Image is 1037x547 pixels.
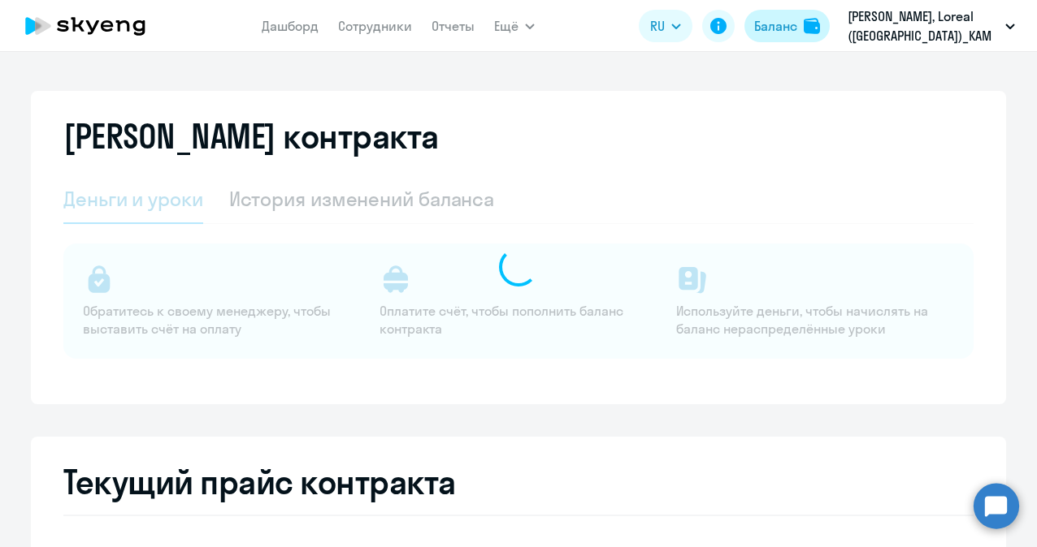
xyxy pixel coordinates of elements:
button: Балансbalance [744,10,830,42]
span: Ещё [494,16,518,36]
a: Дашборд [262,18,319,34]
p: [PERSON_NAME], Loreal ([GEOGRAPHIC_DATA])_KAM [848,6,999,45]
img: balance [804,18,820,34]
h2: [PERSON_NAME] контракта [63,117,439,156]
div: Баланс [754,16,797,36]
button: Ещё [494,10,535,42]
h2: Текущий прайс контракта [63,463,974,502]
a: Сотрудники [338,18,412,34]
button: RU [639,10,692,42]
a: Отчеты [432,18,475,34]
button: [PERSON_NAME], Loreal ([GEOGRAPHIC_DATA])_KAM [840,6,1023,45]
span: RU [650,16,665,36]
